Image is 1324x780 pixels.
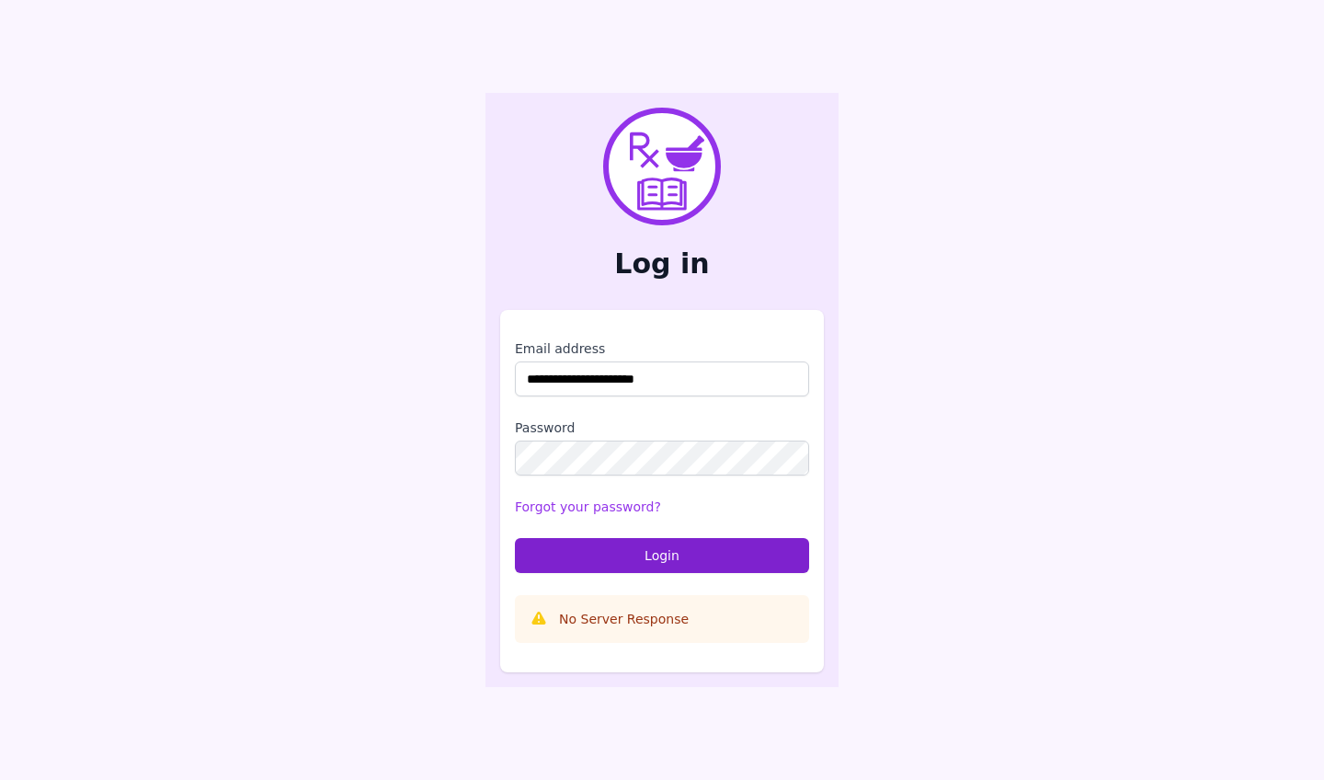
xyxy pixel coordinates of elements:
img: PharmXellence Logo [603,108,721,225]
p: No Server Response [559,610,689,628]
button: Login [515,538,809,573]
label: Password [515,419,809,437]
a: Forgot your password? [515,499,661,514]
label: Email address [515,339,809,358]
h2: Log in [500,247,824,281]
